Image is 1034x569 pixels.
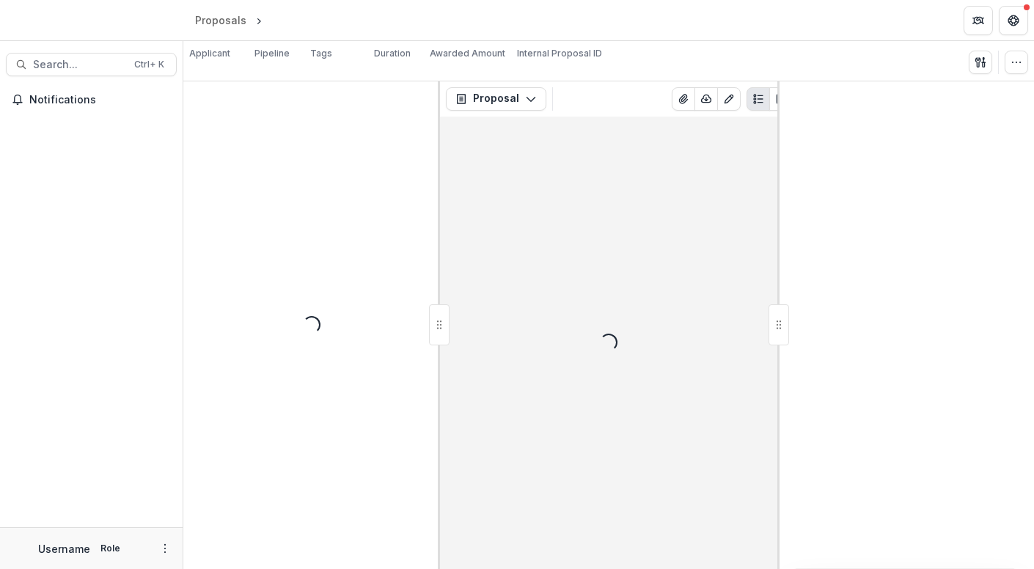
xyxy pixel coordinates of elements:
p: Username [38,541,90,557]
button: Plaintext view [747,87,770,111]
button: Get Help [999,6,1028,35]
button: Partners [964,6,993,35]
div: Ctrl + K [131,56,167,73]
span: Notifications [29,94,171,106]
p: Pipeline [254,47,290,60]
button: Notifications [6,88,177,111]
button: Proposal [446,87,546,111]
div: Proposals [195,12,246,28]
button: PDF view [769,87,793,111]
button: Edit as form [717,87,741,111]
a: Proposals [189,10,252,31]
p: Awarded Amount [430,47,505,60]
p: Internal Proposal ID [517,47,602,60]
p: Role [96,542,125,555]
button: Search... [6,53,177,76]
p: Tags [310,47,332,60]
p: Applicant [189,47,230,60]
nav: breadcrumb [189,10,328,31]
button: View Attached Files [672,87,695,111]
span: Search... [33,59,125,71]
button: More [156,540,174,557]
p: Duration [374,47,411,60]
